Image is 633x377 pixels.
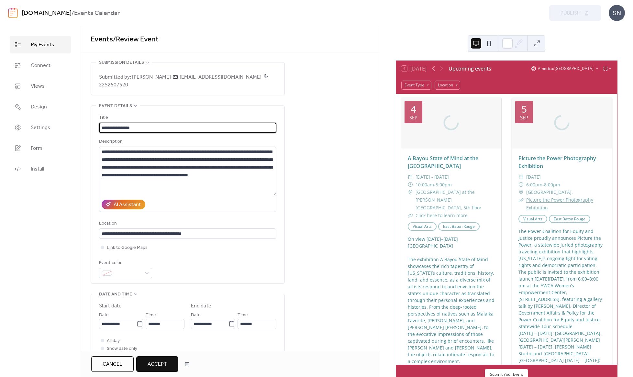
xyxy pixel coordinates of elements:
[31,83,45,90] span: Views
[521,104,527,114] div: 5
[408,181,413,189] div: ​
[416,181,434,189] span: 10:00am
[191,311,201,319] span: Date
[449,65,491,72] div: Upcoming events
[107,244,148,252] span: Link to Google Maps
[72,7,74,19] b: /
[10,98,71,116] a: Design
[416,173,449,181] span: [DATE] - [DATE]
[31,165,44,173] span: Install
[107,345,137,353] span: Show date only
[99,259,151,267] div: Event color
[518,196,524,204] div: ​
[191,302,211,310] div: End date
[411,104,416,114] div: 4
[526,173,541,181] span: [DATE]
[526,181,542,189] span: 6:00pm
[609,5,625,21] div: SN
[416,188,495,211] span: [GEOGRAPHIC_DATA] at the [PERSON_NAME][GEOGRAPHIC_DATA], 5th floor
[114,201,141,209] div: AI Assistant
[99,72,269,90] span: 2252507520
[409,115,417,120] div: Sep
[518,155,596,170] a: Picture the Power Photography Exhibition
[99,291,132,298] span: Date and time
[10,160,71,178] a: Install
[538,67,594,71] span: America/[GEOGRAPHIC_DATA]
[408,212,413,219] div: ​
[103,360,122,368] span: Cancel
[520,115,528,120] div: Sep
[22,7,72,19] a: [DOMAIN_NAME]
[31,124,50,132] span: Settings
[99,73,276,89] span: Submitted by: [PERSON_NAME] [EMAIL_ADDRESS][DOMAIN_NAME]
[408,188,413,196] div: ​
[31,103,47,111] span: Design
[148,360,167,368] span: Accept
[8,8,18,18] img: logo
[113,32,159,47] span: / Review Event
[408,173,413,181] div: ​
[544,181,560,189] span: 8:00pm
[10,139,71,157] a: Form
[99,302,122,310] div: Start date
[10,36,71,53] a: My Events
[518,173,524,181] div: ​
[99,102,132,110] span: Event details
[99,311,109,319] span: Date
[31,41,54,49] span: My Events
[99,114,275,122] div: Title
[518,188,524,196] div: ​
[91,356,134,372] button: Cancel
[542,181,544,189] span: -
[136,356,178,372] button: Accept
[526,197,593,211] a: Picture the Power Photography Exhibition
[107,337,120,345] span: All day
[31,145,42,152] span: Form
[31,62,50,70] span: Connect
[146,311,156,319] span: Time
[526,188,573,196] span: [GEOGRAPHIC_DATA].
[99,138,275,146] div: Description
[99,59,144,67] span: Submission details
[102,200,145,209] button: AI Assistant
[518,181,524,189] div: ​
[238,311,248,319] span: Time
[436,181,452,189] span: 5:00pm
[10,57,71,74] a: Connect
[416,212,468,218] a: Click here to learn more
[74,7,120,19] b: Events Calendar
[91,32,113,47] a: Events
[434,181,436,189] span: -
[99,220,275,227] div: Location
[10,77,71,95] a: Views
[408,155,478,170] a: A Bayou State of Mind at the [GEOGRAPHIC_DATA]
[10,119,71,136] a: Settings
